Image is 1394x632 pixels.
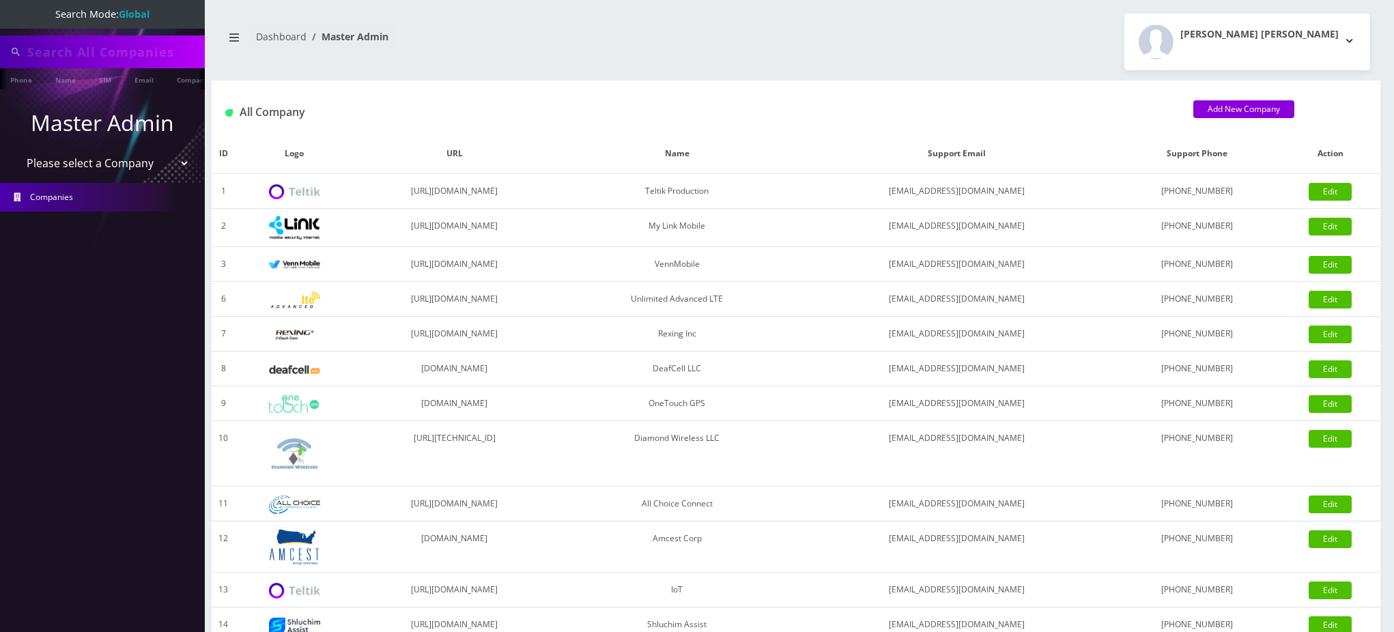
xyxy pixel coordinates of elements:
[354,209,555,247] td: [URL][DOMAIN_NAME]
[1124,14,1370,70] button: [PERSON_NAME] [PERSON_NAME]
[555,386,799,421] td: OneTouch GPS
[1180,29,1339,40] h2: [PERSON_NAME] [PERSON_NAME]
[354,282,555,317] td: [URL][DOMAIN_NAME]
[119,8,150,20] strong: Global
[269,216,320,240] img: My Link Mobile
[1114,351,1281,386] td: [PHONE_NUMBER]
[354,174,555,209] td: [URL][DOMAIN_NAME]
[354,317,555,351] td: [URL][DOMAIN_NAME]
[212,386,235,421] td: 9
[799,174,1114,209] td: [EMAIL_ADDRESS][DOMAIN_NAME]
[1193,100,1294,118] a: Add New Company
[3,68,39,89] a: Phone
[1309,291,1352,308] a: Edit
[799,573,1114,607] td: [EMAIL_ADDRESS][DOMAIN_NAME]
[225,106,1173,119] h1: All Company
[555,174,799,209] td: Teltik Production
[1114,317,1281,351] td: [PHONE_NUMBER]
[1309,395,1352,413] a: Edit
[354,351,555,386] td: [DOMAIN_NAME]
[269,365,320,374] img: DeafCell LLC
[555,351,799,386] td: DeafCell LLC
[555,209,799,247] td: My Link Mobile
[1114,134,1281,174] th: Support Phone
[555,421,799,487] td: Diamond Wireless LLC
[1309,495,1352,513] a: Edit
[212,134,235,174] th: ID
[799,282,1114,317] td: [EMAIL_ADDRESS][DOMAIN_NAME]
[269,528,320,565] img: Amcest Corp
[128,68,160,89] a: Email
[799,134,1114,174] th: Support Email
[269,583,320,599] img: IoT
[307,29,388,44] li: Master Admin
[1114,573,1281,607] td: [PHONE_NUMBER]
[799,487,1114,521] td: [EMAIL_ADDRESS][DOMAIN_NAME]
[1114,386,1281,421] td: [PHONE_NUMBER]
[256,30,307,43] a: Dashboard
[269,328,320,341] img: Rexing Inc
[799,209,1114,247] td: [EMAIL_ADDRESS][DOMAIN_NAME]
[1114,247,1281,282] td: [PHONE_NUMBER]
[354,521,555,573] td: [DOMAIN_NAME]
[555,573,799,607] td: IoT
[212,174,235,209] td: 1
[1309,581,1352,599] a: Edit
[354,386,555,421] td: [DOMAIN_NAME]
[799,421,1114,487] td: [EMAIL_ADDRESS][DOMAIN_NAME]
[1309,183,1352,201] a: Edit
[269,428,320,479] img: Diamond Wireless LLC
[170,68,216,89] a: Company
[555,521,799,573] td: Amcest Corp
[1281,134,1380,174] th: Action
[1309,360,1352,378] a: Edit
[354,247,555,282] td: [URL][DOMAIN_NAME]
[354,573,555,607] td: [URL][DOMAIN_NAME]
[269,495,320,514] img: All Choice Connect
[222,23,786,61] nav: breadcrumb
[1309,218,1352,235] a: Edit
[48,68,83,89] a: Name
[212,487,235,521] td: 11
[799,247,1114,282] td: [EMAIL_ADDRESS][DOMAIN_NAME]
[1114,209,1281,247] td: [PHONE_NUMBER]
[212,521,235,573] td: 12
[1114,282,1281,317] td: [PHONE_NUMBER]
[92,68,118,89] a: SIM
[1309,530,1352,548] a: Edit
[212,282,235,317] td: 6
[27,39,201,65] input: Search All Companies
[212,209,235,247] td: 2
[212,317,235,351] td: 7
[799,521,1114,573] td: [EMAIL_ADDRESS][DOMAIN_NAME]
[354,134,555,174] th: URL
[212,421,235,487] td: 10
[1309,326,1352,343] a: Edit
[1114,521,1281,573] td: [PHONE_NUMBER]
[1114,421,1281,487] td: [PHONE_NUMBER]
[269,260,320,270] img: VennMobile
[354,421,555,487] td: [URL][TECHNICAL_ID]
[1114,487,1281,521] td: [PHONE_NUMBER]
[212,351,235,386] td: 8
[555,282,799,317] td: Unlimited Advanced LTE
[212,573,235,607] td: 13
[30,191,73,203] span: Companies
[555,134,799,174] th: Name
[55,8,150,20] span: Search Mode:
[235,134,354,174] th: Logo
[555,317,799,351] td: Rexing Inc
[354,487,555,521] td: [URL][DOMAIN_NAME]
[555,247,799,282] td: VennMobile
[799,317,1114,351] td: [EMAIL_ADDRESS][DOMAIN_NAME]
[225,109,233,117] img: All Company
[555,487,799,521] td: All Choice Connect
[212,247,235,282] td: 3
[799,351,1114,386] td: [EMAIL_ADDRESS][DOMAIN_NAME]
[1114,174,1281,209] td: [PHONE_NUMBER]
[269,184,320,200] img: Teltik Production
[1309,256,1352,274] a: Edit
[799,386,1114,421] td: [EMAIL_ADDRESS][DOMAIN_NAME]
[1309,430,1352,448] a: Edit
[269,291,320,308] img: Unlimited Advanced LTE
